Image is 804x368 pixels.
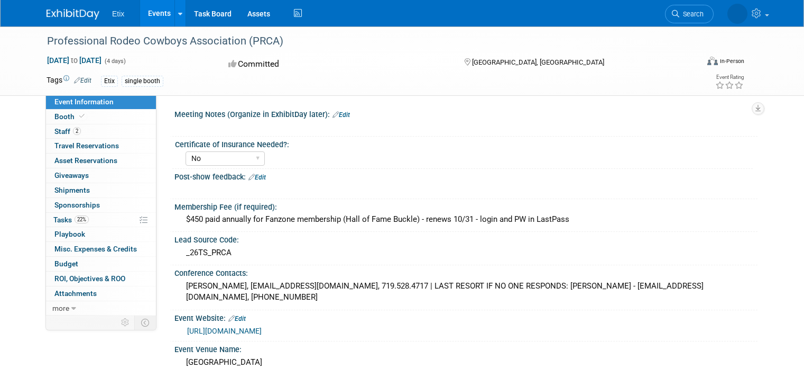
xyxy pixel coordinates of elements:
[73,127,81,135] span: 2
[707,57,718,65] img: Format-Inperson.png
[46,242,156,256] a: Misc. Expenses & Credits
[665,5,714,23] a: Search
[54,289,97,298] span: Attachments
[74,77,91,84] a: Edit
[228,315,246,322] a: Edit
[46,183,156,198] a: Shipments
[719,57,744,65] div: In-Person
[727,4,747,24] img: Alex Garza
[54,274,125,283] span: ROI, Objectives & ROO
[174,342,757,355] div: Event Venue Name:
[46,110,156,124] a: Booth
[679,10,704,18] span: Search
[46,257,156,271] a: Budget
[472,58,604,66] span: [GEOGRAPHIC_DATA], [GEOGRAPHIC_DATA]
[332,111,350,119] a: Edit
[641,55,744,71] div: Event Format
[46,227,156,241] a: Playbook
[54,127,81,136] span: Staff
[53,216,89,224] span: Tasks
[187,327,262,335] a: [URL][DOMAIN_NAME]
[46,301,156,316] a: more
[182,211,750,228] div: $450 paid annually for Fanzone membership (Hall of Fame Buckle) - renews 10/31 - login and PW in ...
[174,265,757,279] div: Conference Contacts:
[54,171,89,179] span: Giveaways
[54,201,100,209] span: Sponsorships
[43,32,685,51] div: Professional Rodeo Cowboys Association (PRCA)
[174,232,757,245] div: Lead Source Code:
[46,198,156,212] a: Sponsorships
[46,168,156,183] a: Giveaways
[46,154,156,168] a: Asset Reservations
[225,55,447,74] div: Committed
[47,9,99,20] img: ExhibitDay
[116,316,135,329] td: Personalize Event Tab Strip
[54,97,114,106] span: Event Information
[47,75,91,87] td: Tags
[715,75,744,80] div: Event Rating
[54,141,119,150] span: Travel Reservations
[54,245,137,253] span: Misc. Expenses & Credits
[174,106,757,120] div: Meeting Notes (Organize in ExhibitDay later):
[112,10,124,18] span: Etix
[174,310,757,324] div: Event Website:
[79,113,85,119] i: Booth reservation complete
[174,169,757,183] div: Post-show feedback:
[54,230,85,238] span: Playbook
[174,199,757,212] div: Membership Fee (if required):
[101,76,118,87] div: Etix
[69,56,79,65] span: to
[46,213,156,227] a: Tasks22%
[75,216,89,223] span: 22%
[54,259,78,268] span: Budget
[46,124,156,139] a: Staff2
[46,139,156,153] a: Travel Reservations
[175,137,753,150] div: Certificate of Insurance Needed?:
[248,174,266,181] a: Edit
[54,112,87,121] span: Booth
[46,286,156,301] a: Attachments
[47,56,102,65] span: [DATE] [DATE]
[46,95,156,109] a: Event Information
[54,186,90,194] span: Shipments
[122,76,163,87] div: single booth
[135,316,156,329] td: Toggle Event Tabs
[46,272,156,286] a: ROI, Objectives & ROO
[182,245,750,261] div: _26TS_PRCA
[104,58,126,65] span: (4 days)
[182,278,750,306] div: [PERSON_NAME], [EMAIL_ADDRESS][DOMAIN_NAME], 719.528.4717 | LAST RESORT IF NO ONE RESPONDS: [PERS...
[54,156,117,165] span: Asset Reservations
[52,304,69,312] span: more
